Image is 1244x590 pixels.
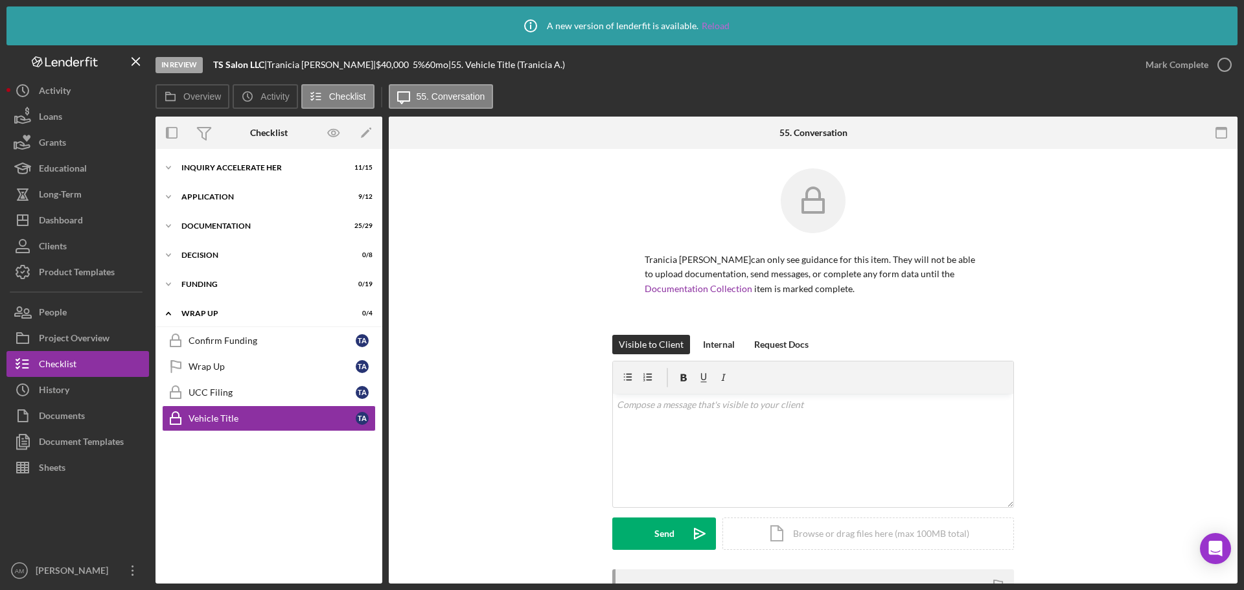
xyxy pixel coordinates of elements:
[155,84,229,109] button: Overview
[6,325,149,351] button: Project Overview
[181,280,340,288] div: Funding
[1200,533,1231,564] div: Open Intercom Messenger
[250,128,288,138] div: Checklist
[39,259,115,288] div: Product Templates
[754,335,809,354] div: Request Docs
[39,78,71,107] div: Activity
[6,455,149,481] button: Sheets
[213,59,264,70] b: TS Salon LLC
[39,455,65,484] div: Sheets
[189,335,356,346] div: Confirm Funding
[6,155,149,181] button: Educational
[39,207,83,236] div: Dashboard
[6,207,149,233] button: Dashboard
[349,164,373,172] div: 11 / 15
[189,361,356,372] div: Wrap Up
[181,251,340,259] div: Decision
[181,164,340,172] div: Inquiry Accelerate Her
[697,335,741,354] button: Internal
[189,413,356,424] div: Vehicle Title
[6,233,149,259] button: Clients
[162,328,376,354] a: Confirm FundingTA
[349,222,373,230] div: 25 / 29
[329,91,366,102] label: Checklist
[39,377,69,406] div: History
[39,351,76,380] div: Checklist
[6,351,149,377] button: Checklist
[162,354,376,380] a: Wrap UpTA
[39,181,82,210] div: Long-Term
[376,59,409,70] span: $40,000
[349,280,373,288] div: 0 / 19
[233,84,297,109] button: Activity
[6,104,149,130] button: Loans
[267,60,376,70] div: Tranicia [PERSON_NAME] |
[356,360,369,373] div: T A
[356,334,369,347] div: T A
[349,251,373,259] div: 0 / 8
[39,104,62,133] div: Loans
[39,233,67,262] div: Clients
[514,10,730,42] div: A new version of lenderfit is available.
[6,299,149,325] a: People
[425,60,448,70] div: 60 mo
[748,335,815,354] button: Request Docs
[612,335,690,354] button: Visible to Client
[181,310,340,317] div: Wrap up
[6,377,149,403] button: History
[162,405,376,431] a: Vehicle TitleTA
[183,91,221,102] label: Overview
[1133,52,1238,78] button: Mark Complete
[356,412,369,425] div: T A
[189,387,356,398] div: UCC Filing
[32,558,117,587] div: [PERSON_NAME]
[779,128,847,138] div: 55. Conversation
[619,335,684,354] div: Visible to Client
[260,91,289,102] label: Activity
[703,335,735,354] div: Internal
[6,259,149,285] button: Product Templates
[702,21,730,31] a: Reload
[155,57,203,73] div: In Review
[39,325,109,354] div: Project Overview
[181,222,340,230] div: Documentation
[39,130,66,159] div: Grants
[6,130,149,155] button: Grants
[6,181,149,207] button: Long-Term
[15,567,24,574] text: AM
[612,517,716,550] button: Send
[39,429,124,458] div: Document Templates
[162,380,376,405] a: UCC FilingTA
[39,155,87,185] div: Educational
[417,91,485,102] label: 55. Conversation
[39,403,85,432] div: Documents
[413,60,425,70] div: 5 %
[448,60,565,70] div: | 55. Vehicle Title (Tranicia A.)
[6,78,149,104] button: Activity
[389,84,494,109] button: 55. Conversation
[6,558,149,584] button: AM[PERSON_NAME]
[181,193,340,201] div: Application
[6,429,149,455] button: Document Templates
[654,517,674,550] div: Send
[356,386,369,399] div: T A
[349,193,373,201] div: 9 / 12
[213,60,267,70] div: |
[645,283,752,294] a: Documentation Collection
[349,310,373,317] div: 0 / 4
[301,84,374,109] button: Checklist
[6,403,149,429] button: Documents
